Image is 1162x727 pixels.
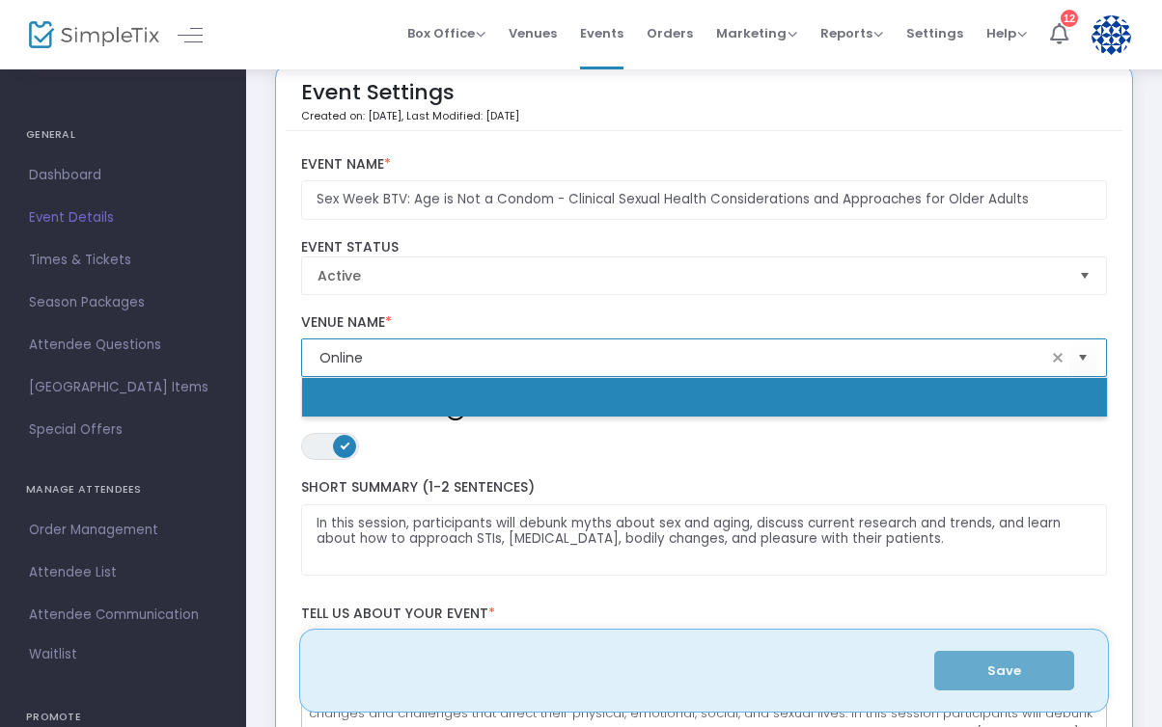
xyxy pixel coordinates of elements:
[319,348,1047,368] input: Select Venue
[1069,338,1096,378] button: Select
[291,595,1117,634] label: Tell us about your event
[26,116,220,154] h4: GENERAL
[301,239,1108,256] label: Event Status
[29,603,217,628] span: Attendee Communication
[29,560,217,585] span: Attendee List
[301,73,519,130] div: Event Settings
[29,645,77,664] span: Waitlist
[716,24,797,42] span: Marketing
[647,9,693,58] span: Orders
[29,518,217,543] span: Order Management
[367,390,496,409] b: Create New venue
[820,24,883,42] span: Reports
[29,205,217,230] span: Event Details
[318,266,1065,285] span: Active
[29,163,217,188] span: Dashboard
[906,9,963,58] span: Settings
[1061,10,1078,27] div: 12
[29,248,217,273] span: Times & Tickets
[340,441,349,450] span: ON
[580,9,623,58] span: Events
[301,634,1108,673] div: Editor toolbar
[29,333,217,358] span: Attendee Questions
[301,314,1108,332] label: Venue Name
[26,471,220,509] h4: MANAGE ATTENDEES
[301,477,535,497] span: Short Summary (1-2 Sentences)
[407,24,485,42] span: Box Office
[29,290,217,315] span: Season Packages
[986,24,1027,42] span: Help
[301,156,1108,174] label: Event Name
[29,375,217,400] span: [GEOGRAPHIC_DATA] Items
[301,180,1108,220] input: Enter Event Name
[1046,346,1069,369] span: clear
[301,108,519,124] p: Created on: [DATE]
[509,9,557,58] span: Venues
[401,108,519,123] span: , Last Modified: [DATE]
[29,417,217,443] span: Special Offers
[1071,257,1098,294] button: Select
